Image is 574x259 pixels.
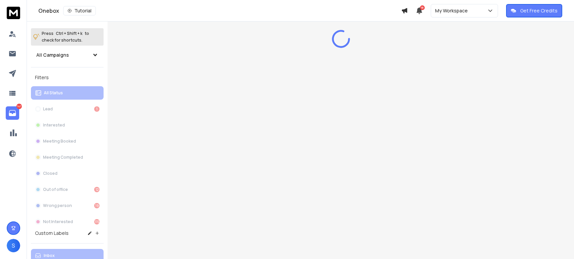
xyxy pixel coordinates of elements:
[31,73,104,82] h3: Filters
[35,230,69,237] h3: Custom Labels
[506,4,562,17] button: Get Free Credits
[38,6,401,15] div: Onebox
[42,30,89,44] p: Press to check for shortcuts.
[31,48,104,62] button: All Campaigns
[7,239,20,252] button: S
[420,5,425,10] span: 18
[36,52,69,58] h1: All Campaigns
[55,30,83,37] span: Ctrl + Shift + k
[16,104,22,109] p: 147
[63,6,96,15] button: Tutorial
[520,7,558,14] p: Get Free Credits
[6,106,19,120] a: 147
[435,7,470,14] p: My Workspace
